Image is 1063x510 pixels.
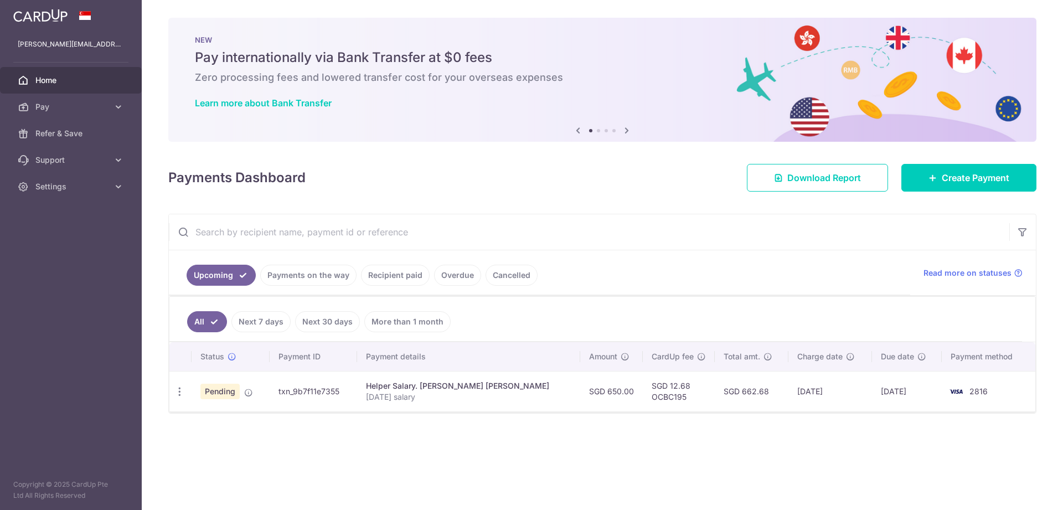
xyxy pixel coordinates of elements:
p: [DATE] salary [366,391,571,403]
h4: Payments Dashboard [168,168,306,188]
span: Pay [35,101,109,112]
span: Create Payment [942,171,1009,184]
span: Charge date [797,351,843,362]
a: Learn more about Bank Transfer [195,97,332,109]
span: Total amt. [724,351,760,362]
a: Download Report [747,164,888,192]
img: Bank transfer banner [168,18,1036,142]
span: Refer & Save [35,128,109,139]
span: Amount [589,351,617,362]
p: NEW [195,35,1010,44]
a: Read more on statuses [923,267,1023,279]
th: Payment ID [270,342,357,371]
span: 2816 [969,387,988,396]
div: Helper Salary. [PERSON_NAME] [PERSON_NAME] [366,380,571,391]
a: More than 1 month [364,311,451,332]
a: Create Payment [901,164,1036,192]
p: [PERSON_NAME][EMAIL_ADDRESS][DOMAIN_NAME] [18,39,124,50]
th: Payment details [357,342,580,371]
span: Due date [881,351,914,362]
td: SGD 12.68 OCBC195 [643,371,715,411]
td: [DATE] [788,371,872,411]
h6: Zero processing fees and lowered transfer cost for your overseas expenses [195,71,1010,84]
img: Bank Card [945,385,967,398]
a: Upcoming [187,265,256,286]
td: SGD 650.00 [580,371,643,411]
img: CardUp [13,9,68,22]
th: Payment method [942,342,1035,371]
td: txn_9b7f11e7355 [270,371,357,411]
span: Pending [200,384,240,399]
span: Status [200,351,224,362]
a: Cancelled [486,265,538,286]
a: Next 30 days [295,311,360,332]
h5: Pay internationally via Bank Transfer at $0 fees [195,49,1010,66]
a: Payments on the way [260,265,357,286]
a: Recipient paid [361,265,430,286]
a: All [187,311,227,332]
a: Next 7 days [231,311,291,332]
td: SGD 662.68 [715,371,788,411]
input: Search by recipient name, payment id or reference [169,214,1009,250]
span: Support [35,154,109,166]
span: Home [35,75,109,86]
a: Overdue [434,265,481,286]
span: CardUp fee [652,351,694,362]
span: Download Report [787,171,861,184]
td: [DATE] [872,371,942,411]
span: Settings [35,181,109,192]
span: Read more on statuses [923,267,1012,279]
